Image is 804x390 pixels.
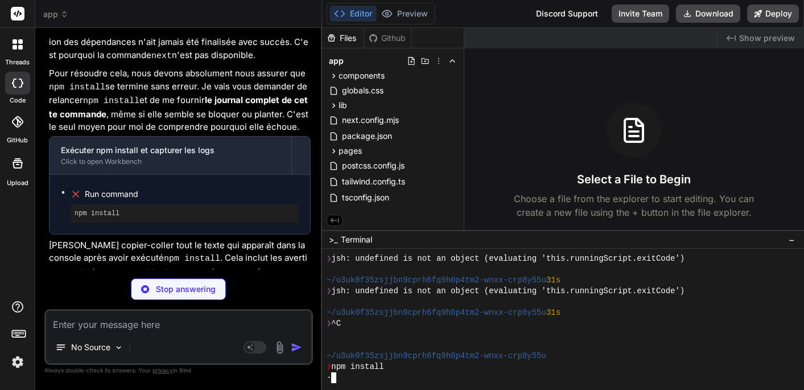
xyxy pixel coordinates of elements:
[327,372,331,383] span: -
[8,352,27,372] img: settings
[50,137,291,174] button: Exécuter npm install et capturer les logsClick to open Workbench
[85,188,299,200] span: Run command
[43,9,68,20] span: app
[331,286,685,297] span: jsh: undefined is not an object (evaluating 'this.runningScript.exitCode')
[341,113,400,127] span: next.config.mjs
[327,275,546,286] span: ~/u3uk0f35zsjjbn9cprh6fq9h0p4tm2-wnxx-crp8y55u
[327,351,546,362] span: ~/u3uk0f35zsjjbn9cprh6fq9h0p4tm2-wnxx-crp8y55u
[341,84,385,97] span: globals.css
[341,175,406,188] span: tailwind.config.ts
[49,95,308,120] strong: le journal complet de cette commande
[331,362,384,372] span: npm install
[49,239,311,279] p: [PERSON_NAME] copier-coller tout le texte qui apparaît dans la console après avoir exécuté . Cela...
[331,253,685,264] span: jsh: undefined is not an object (evaluating 'this.runningScript.exitCode')
[327,253,331,264] span: ❯
[291,342,302,353] img: icon
[331,318,341,329] span: ^C
[61,157,280,166] div: Click to open Workbench
[577,171,691,187] h3: Select a File to Begin
[739,32,795,44] span: Show preview
[329,6,377,22] button: Editor
[339,70,385,81] span: components
[506,192,761,219] p: Choose a file from the explorer to start editing. You can create a new file using the + button in...
[44,365,313,376] p: Always double-check its answers. Your in Bind
[151,51,172,61] code: next
[322,32,364,44] div: Files
[75,209,294,218] pre: npm install
[71,342,110,353] p: No Source
[747,5,799,23] button: Deploy
[341,129,393,143] span: package.json
[7,178,28,188] label: Upload
[5,58,30,67] label: threads
[7,136,28,145] label: GitHub
[546,275,560,286] span: 31s
[327,318,331,329] span: ❯
[612,5,669,23] button: Invite Team
[339,100,347,111] span: lib
[341,159,406,173] span: postcss.config.js
[327,307,546,318] span: ~/u3uk0f35zsjjbn9cprh6fq9h0p4tm2-wnxx-crp8y55u
[49,67,311,134] p: Pour résoudre cela, nous devons absolument nous assurer que se termine sans erreur. Je vais vous ...
[676,5,740,23] button: Download
[273,341,286,354] img: attachment
[546,307,560,318] span: 31s
[364,32,411,44] div: Github
[152,367,173,373] span: privacy
[786,231,797,249] button: −
[329,234,337,245] span: >_
[329,55,344,67] span: app
[61,145,280,156] div: Exécuter npm install et capturer les logs
[114,343,123,352] img: Pick Models
[339,145,362,157] span: pages
[327,286,331,297] span: ❯
[377,6,432,22] button: Preview
[83,96,139,106] code: npm install
[49,83,105,92] code: npm install
[327,362,331,372] span: ❯
[341,191,390,204] span: tsconfig.json
[789,234,795,245] span: −
[529,5,605,23] div: Discord Support
[156,284,216,295] p: Stop answering
[164,254,220,264] code: npm install
[10,96,26,105] label: code
[341,234,372,245] span: Terminal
